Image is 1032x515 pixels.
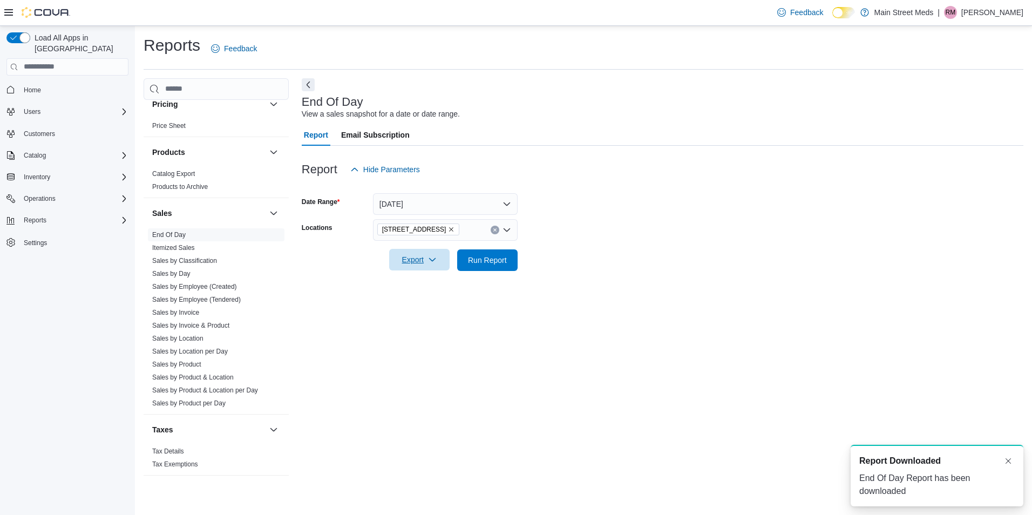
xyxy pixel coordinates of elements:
[22,7,70,18] img: Cova
[946,6,956,19] span: RM
[152,99,178,110] h3: Pricing
[152,147,265,158] button: Products
[19,105,45,118] button: Users
[19,214,51,227] button: Reports
[30,32,128,54] span: Load All Apps in [GEOGRAPHIC_DATA]
[24,216,46,225] span: Reports
[24,194,56,203] span: Operations
[152,448,184,455] a: Tax Details
[832,7,855,18] input: Dark Mode
[302,163,337,176] h3: Report
[874,6,934,19] p: Main Street Meds
[152,374,234,381] a: Sales by Product & Location
[302,109,460,120] div: View a sales snapshot for a date or date range.
[152,282,237,291] span: Sales by Employee (Created)
[152,334,203,343] span: Sales by Location
[2,148,133,163] button: Catalog
[267,98,280,111] button: Pricing
[373,193,518,215] button: [DATE]
[19,149,128,162] span: Catalog
[152,147,185,158] h3: Products
[302,96,363,109] h3: End Of Day
[152,296,241,303] a: Sales by Employee (Tendered)
[302,78,315,91] button: Next
[19,192,60,205] button: Operations
[152,322,229,329] a: Sales by Invoice & Product
[152,321,229,330] span: Sales by Invoice & Product
[832,18,833,19] span: Dark Mode
[144,167,289,198] div: Products
[19,127,128,140] span: Customers
[491,226,499,234] button: Clear input
[144,445,289,475] div: Taxes
[144,35,200,56] h1: Reports
[152,231,186,239] a: End Of Day
[152,256,217,265] span: Sales by Classification
[382,224,446,235] span: [STREET_ADDRESS]
[152,348,228,355] a: Sales by Location per Day
[152,283,237,290] a: Sales by Employee (Created)
[152,361,201,368] a: Sales by Product
[457,249,518,271] button: Run Report
[152,347,228,356] span: Sales by Location per Day
[859,472,1015,498] div: End Of Day Report has been downloaded
[267,207,280,220] button: Sales
[2,104,133,119] button: Users
[938,6,940,19] p: |
[152,243,195,252] span: Itemized Sales
[152,269,191,278] span: Sales by Day
[152,244,195,252] a: Itemized Sales
[19,149,50,162] button: Catalog
[152,170,195,178] span: Catalog Export
[2,213,133,228] button: Reports
[152,373,234,382] span: Sales by Product & Location
[389,249,450,270] button: Export
[773,2,827,23] a: Feedback
[152,335,203,342] a: Sales by Location
[19,105,128,118] span: Users
[961,6,1023,19] p: [PERSON_NAME]
[152,122,186,130] a: Price Sheet
[224,43,257,54] span: Feedback
[152,399,226,407] a: Sales by Product per Day
[267,146,280,159] button: Products
[152,309,199,316] a: Sales by Invoice
[2,126,133,141] button: Customers
[152,231,186,239] span: End Of Day
[6,78,128,279] nav: Complex example
[152,270,191,277] a: Sales by Day
[2,234,133,250] button: Settings
[19,127,59,140] a: Customers
[24,173,50,181] span: Inventory
[448,226,454,233] button: Remove 310 West Main Street from selection in this group
[152,170,195,178] a: Catalog Export
[152,295,241,304] span: Sales by Employee (Tendered)
[152,121,186,130] span: Price Sheet
[152,424,265,435] button: Taxes
[19,214,128,227] span: Reports
[24,130,55,138] span: Customers
[1002,455,1015,467] button: Dismiss toast
[859,455,1015,467] div: Notification
[152,257,217,265] a: Sales by Classification
[152,424,173,435] h3: Taxes
[152,386,258,395] span: Sales by Product & Location per Day
[267,423,280,436] button: Taxes
[19,171,55,184] button: Inventory
[152,387,258,394] a: Sales by Product & Location per Day
[152,99,265,110] button: Pricing
[207,38,261,59] a: Feedback
[346,159,424,180] button: Hide Parameters
[377,223,460,235] span: 310 West Main Street
[24,151,46,160] span: Catalog
[396,249,443,270] span: Export
[152,460,198,468] a: Tax Exemptions
[302,198,340,206] label: Date Range
[19,192,128,205] span: Operations
[19,83,128,97] span: Home
[152,208,172,219] h3: Sales
[24,239,47,247] span: Settings
[152,308,199,317] span: Sales by Invoice
[19,236,51,249] a: Settings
